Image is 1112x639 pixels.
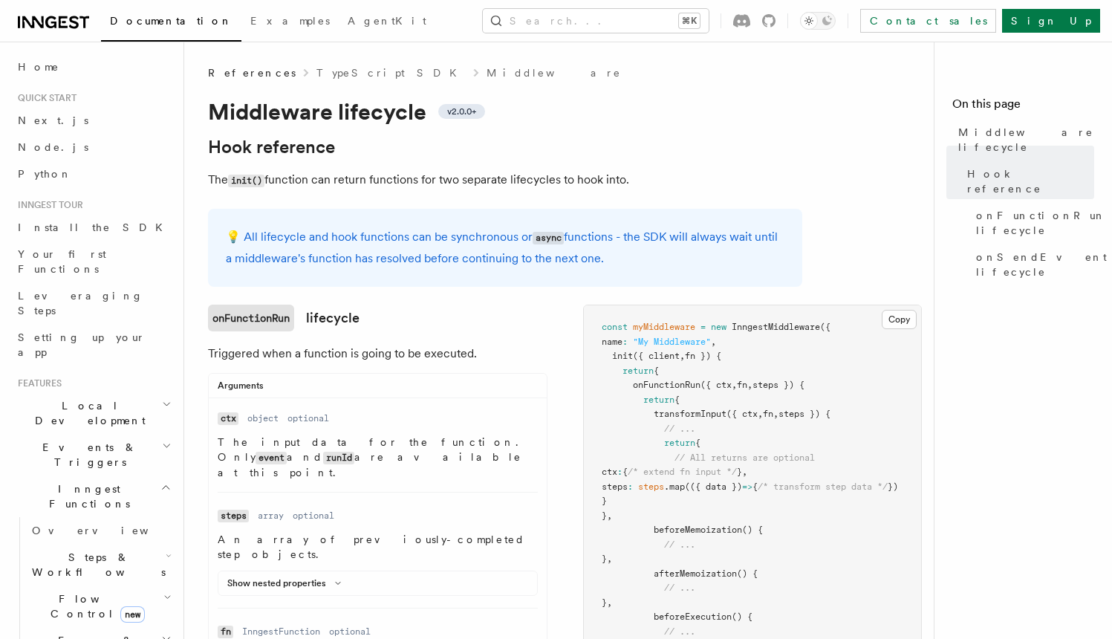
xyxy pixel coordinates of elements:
[737,568,758,579] span: () {
[763,409,773,419] span: fn
[12,199,83,211] span: Inngest tour
[208,169,802,191] p: The function can return functions for two separate lifecycles to hook into.
[218,626,233,638] code: fn
[664,539,695,550] span: // ...
[602,481,628,492] span: steps
[1002,9,1100,33] a: Sign Up
[695,438,700,448] span: {
[602,496,607,506] span: }
[12,377,62,389] span: Features
[12,134,175,160] a: Node.js
[800,12,836,30] button: Toggle dark mode
[18,59,59,74] span: Home
[958,125,1094,155] span: Middleware lifecycle
[778,409,830,419] span: steps }) {
[685,481,742,492] span: (({ data })
[602,322,628,332] span: const
[12,160,175,187] a: Python
[26,544,175,586] button: Steps & Workflows
[18,141,88,153] span: Node.js
[711,322,726,332] span: new
[218,412,238,425] code: ctx
[12,476,175,517] button: Inngest Functions
[18,221,172,233] span: Install the SDK
[737,380,747,390] span: fn
[12,53,175,80] a: Home
[12,434,175,476] button: Events & Triggers
[664,438,695,448] span: return
[664,583,695,593] span: // ...
[752,380,804,390] span: steps }) {
[227,577,347,589] button: Show nested properties
[602,510,607,521] span: }
[622,366,654,376] span: return
[742,525,763,535] span: () {
[18,114,88,126] span: Next.js
[628,467,737,477] span: /* extend fn input */
[737,467,742,477] span: }
[726,409,758,419] span: ({ ctx
[654,366,659,376] span: {
[967,166,1094,196] span: Hook reference
[612,351,633,361] span: init
[218,510,249,522] code: steps
[602,337,622,347] span: name
[882,310,917,329] button: Copy
[680,351,685,361] span: ,
[654,525,742,535] span: beforeMemoization
[32,525,185,536] span: Overview
[711,337,716,347] span: ,
[12,392,175,434] button: Local Development
[12,282,175,324] a: Leveraging Steps
[607,554,612,564] span: ,
[654,409,726,419] span: transformInput
[208,305,294,331] code: onFunctionRun
[674,453,815,463] span: // All returns are optional
[208,65,296,80] span: References
[110,15,233,27] span: Documentation
[773,409,778,419] span: ,
[218,532,538,562] p: An array of previously-completed step objects.
[18,168,72,180] span: Python
[742,481,752,492] span: =>
[654,612,732,622] span: beforeExecution
[820,322,830,332] span: ({
[228,175,264,187] code: init()
[18,331,146,358] span: Setting up your app
[12,92,77,104] span: Quick start
[208,98,802,125] h1: Middleware lifecycle
[348,15,426,27] span: AgentKit
[952,119,1094,160] a: Middleware lifecycle
[447,106,476,117] span: v2.0.0+
[209,380,547,398] div: Arguments
[12,241,175,282] a: Your first Functions
[18,290,143,317] span: Leveraging Steps
[633,337,711,347] span: "My Middleware"
[970,244,1094,285] a: onSendEvent lifecycle
[628,481,633,492] span: :
[247,412,279,424] dd: object
[664,481,685,492] span: .map
[976,208,1106,238] span: onFunctionRun lifecycle
[12,214,175,241] a: Install the SDK
[607,510,612,521] span: ,
[602,597,607,608] span: }
[674,395,680,405] span: {
[742,467,747,477] span: ,
[101,4,241,42] a: Documentation
[18,248,106,275] span: Your first Functions
[26,586,175,627] button: Flow Controlnew
[208,137,335,158] a: Hook reference
[685,351,721,361] span: fn }) {
[120,606,145,623] span: new
[633,351,680,361] span: ({ client
[12,481,160,511] span: Inngest Functions
[26,591,163,621] span: Flow Control
[323,452,354,464] code: runId
[12,107,175,134] a: Next.js
[679,13,700,28] kbd: ⌘K
[732,380,737,390] span: ,
[12,398,162,428] span: Local Development
[607,597,612,608] span: ,
[664,424,695,434] span: // ...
